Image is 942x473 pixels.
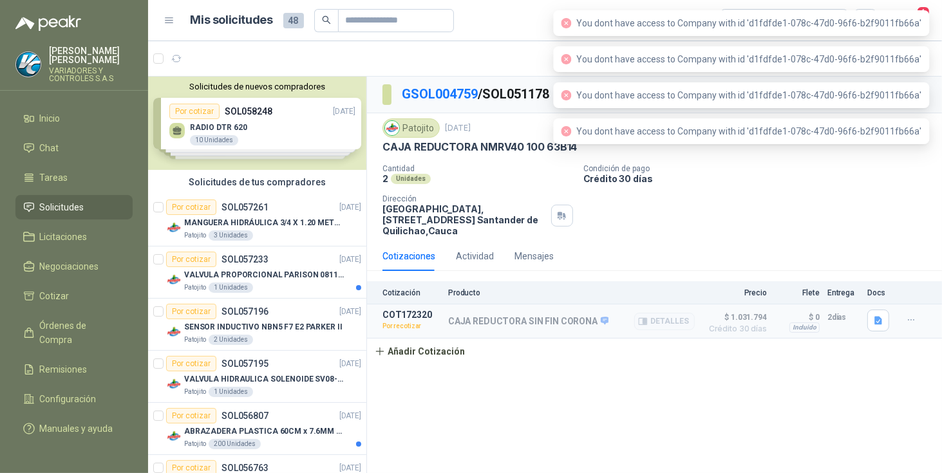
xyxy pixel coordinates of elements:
span: Inicio [40,111,61,125]
p: SOL057196 [221,307,268,316]
a: Tareas [15,165,133,190]
p: Producto [448,288,695,297]
p: [DATE] [339,410,361,422]
span: Chat [40,141,59,155]
h1: Mis solicitudes [191,11,273,30]
div: Unidades [391,174,431,184]
p: SOL056763 [221,463,268,472]
p: / SOL051178 [402,84,551,104]
span: Manuales y ayuda [40,422,113,436]
span: close-circle [561,54,571,64]
p: Cotización [382,288,440,297]
p: Por recotizar [382,320,440,333]
p: SOL057261 [221,203,268,212]
p: [GEOGRAPHIC_DATA], [STREET_ADDRESS] Santander de Quilichao , Cauca [382,203,546,236]
p: Condición de pago [583,164,937,173]
div: Actividad [456,249,494,263]
span: close-circle [561,126,571,136]
p: [DATE] [339,201,361,214]
p: Precio [702,288,767,297]
span: You dont have access to Company with id 'd1fdfde1-078c-47d0-96f6-b2f9011fb66a' [576,126,921,136]
div: Patojito [382,118,440,138]
img: Logo peakr [15,15,81,31]
p: Patojito [184,335,206,345]
span: Negociaciones [40,259,99,274]
p: [DATE] [339,306,361,318]
img: Company Logo [166,220,182,236]
a: GSOL004759 [402,86,478,102]
p: SOL057195 [221,359,268,368]
span: Licitaciones [40,230,88,244]
a: Solicitudes [15,195,133,219]
div: Solicitudes de nuevos compradoresPor cotizarSOL058248[DATE] RADIO DTR 62010 UnidadesPor cotizarSO... [148,77,366,170]
p: VARIADORES Y CONTROLES S.A.S [49,67,133,82]
p: SOL057233 [221,255,268,264]
p: Entrega [827,288,860,297]
a: Licitaciones [15,225,133,249]
span: 48 [283,13,304,28]
span: close-circle [561,90,571,100]
span: Crédito 30 días [702,325,767,333]
a: Por cotizarSOL057261[DATE] Company LogoMANGUERA HIDRÁULICA 3/4 X 1.20 METROS DE LONGITUD HR-HR-AC... [148,194,366,246]
img: Company Logo [166,272,182,288]
p: Patojito [184,283,206,293]
div: Cotizaciones [382,249,435,263]
span: You dont have access to Company with id 'd1fdfde1-078c-47d0-96f6-b2f9011fb66a' [576,90,921,100]
a: Negociaciones [15,254,133,279]
p: [DATE] [339,358,361,370]
div: Por cotizar [166,199,216,215]
div: Por cotizar [166,408,216,423]
p: Dirección [382,194,546,203]
a: Cotizar [15,284,133,308]
span: $ 1.031.794 [702,310,767,325]
p: SOL056807 [221,411,268,420]
p: Docs [867,288,893,297]
p: Patojito [184,387,206,397]
img: Company Logo [166,429,182,444]
p: VALVULA PROPORCIONAL PARISON 0811404612 / 4WRPEH6C4 REXROTH [184,269,344,281]
p: CAJA REDUCTORA SIN FIN CORONA [448,316,608,328]
span: search [322,15,331,24]
p: CAJA REDUCTORA NMRV40 100 63B14 [382,140,577,154]
a: Órdenes de Compra [15,313,133,352]
p: VALVULA HIDRAULICA SOLENOIDE SV08-20 REF : SV08-3B-N-24DC-DG NORMALMENTE CERRADA [184,373,344,385]
p: Cantidad [382,164,573,173]
p: [PERSON_NAME] [PERSON_NAME] [49,46,133,64]
button: Añadir Cotización [367,339,473,364]
div: Solicitudes de tus compradores [148,170,366,194]
span: Configuración [40,392,97,406]
div: Por cotizar [166,356,216,371]
p: ABRAZADERA PLASTICA 60CM x 7.6MM ANCHA [184,425,344,438]
p: Patojito [184,439,206,449]
div: 200 Unidades [209,439,261,449]
p: COT172320 [382,310,440,320]
img: Company Logo [16,52,41,77]
a: Configuración [15,387,133,411]
a: Por cotizarSOL056807[DATE] Company LogoABRAZADERA PLASTICA 60CM x 7.6MM ANCHAPatojito200 Unidades [148,403,366,455]
div: Por cotizar [166,252,216,267]
span: Órdenes de Compra [40,319,120,347]
span: Cotizar [40,289,70,303]
p: $ 0 [775,310,820,325]
p: [DATE] [445,122,471,134]
button: Solicitudes de nuevos compradores [153,82,361,91]
img: Company Logo [385,121,399,135]
div: 1 Unidades [209,283,253,293]
div: Por cotizar [166,304,216,319]
p: 2 [382,173,388,184]
p: 2 días [827,310,860,325]
div: 1 Unidades [209,387,253,397]
p: [DATE] [339,254,361,266]
span: Solicitudes [40,200,84,214]
a: Remisiones [15,357,133,382]
span: Remisiones [40,362,88,376]
span: Tareas [40,171,68,185]
div: 3 Unidades [209,230,253,241]
div: 2 Unidades [209,335,253,345]
img: Company Logo [166,324,182,340]
img: Company Logo [166,376,182,392]
a: Por cotizarSOL057233[DATE] Company LogoVALVULA PROPORCIONAL PARISON 0811404612 / 4WRPEH6C4 REXROT... [148,246,366,299]
div: Incluido [789,322,820,333]
a: Manuales y ayuda [15,416,133,441]
div: Mensajes [514,249,554,263]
